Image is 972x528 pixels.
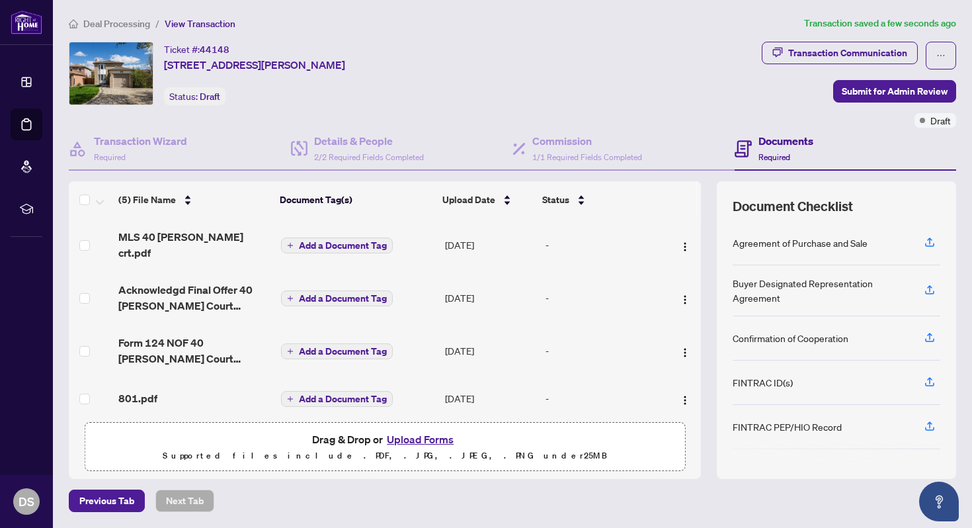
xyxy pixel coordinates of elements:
li: / [155,16,159,31]
th: Upload Date [437,181,537,218]
th: (5) File Name [113,181,274,218]
td: [DATE] [440,324,540,377]
span: [STREET_ADDRESS][PERSON_NAME] [164,57,345,73]
h4: Transaction Wizard [94,133,187,149]
img: Logo [680,242,690,252]
span: View Transaction [165,18,235,30]
button: Open asap [919,482,959,521]
button: Logo [674,388,696,409]
td: [DATE] [440,218,540,271]
button: Logo [674,234,696,255]
span: Required [94,152,126,162]
button: Add a Document Tag [281,238,393,253]
button: Add a Document Tag [281,390,393,408]
div: Transaction Communication [788,42,907,64]
span: Draft [930,113,951,128]
button: Add a Document Tag [281,391,393,407]
div: - [546,290,661,305]
th: Status [537,181,662,218]
span: plus [287,242,294,249]
button: Logo [674,340,696,361]
span: Submit for Admin Review [842,81,948,102]
h4: Documents [758,133,813,149]
button: Add a Document Tag [281,343,393,360]
img: Logo [680,347,690,358]
span: 1/1 Required Fields Completed [532,152,642,162]
div: Status: [164,87,225,105]
button: Add a Document Tag [281,237,393,254]
button: Submit for Admin Review [833,80,956,103]
button: Next Tab [155,490,214,512]
span: Add a Document Tag [299,294,387,303]
span: Status [542,193,569,207]
button: Logo [674,287,696,308]
span: 2/2 Required Fields Completed [314,152,424,162]
h4: Commission [532,133,642,149]
span: plus [287,348,294,355]
td: [DATE] [440,271,540,324]
img: Logo [680,395,690,406]
div: Agreement of Purchase and Sale [733,236,868,250]
span: DS [19,492,34,511]
div: Confirmation of Cooperation [733,331,848,345]
span: plus [287,295,294,302]
article: Transaction saved a few seconds ago [804,16,956,31]
span: Add a Document Tag [299,394,387,404]
button: Add a Document Tag [281,343,393,359]
span: home [69,19,78,28]
div: - [546,343,661,358]
span: Draft [200,91,220,103]
span: MLS 40 [PERSON_NAME] crt.pdf [118,229,270,261]
span: Add a Document Tag [299,241,387,250]
span: Document Checklist [733,197,853,216]
p: Supported files include .PDF, .JPG, .JPEG, .PNG under 25 MB [93,448,676,464]
div: - [546,238,661,252]
span: 44148 [200,44,229,56]
span: Drag & Drop or [312,431,458,448]
button: Upload Forms [383,431,458,448]
span: Required [758,152,790,162]
span: (5) File Name [118,193,176,207]
img: Logo [680,294,690,305]
span: plus [287,396,294,402]
div: Buyer Designated Representation Agreement [733,276,909,305]
span: 801.pdf [118,390,157,406]
div: - [546,391,661,406]
img: logo [11,10,42,34]
td: [DATE] [440,377,540,419]
span: Add a Document Tag [299,347,387,356]
span: Drag & Drop orUpload FormsSupported files include .PDF, .JPG, .JPEG, .PNG under25MB [85,423,684,472]
img: IMG-W12138300_1.jpg [69,42,153,105]
span: Previous Tab [79,490,134,511]
th: Document Tag(s) [274,181,438,218]
span: ellipsis [936,51,946,60]
h4: Details & People [314,133,424,149]
span: Acknowledgd Final Offer 40 [PERSON_NAME] Court New_[DATE] 11_35_54.pdf [118,282,270,314]
button: Add a Document Tag [281,290,393,307]
span: Form 124 NOF 40 [PERSON_NAME] Court compleeted.pdf [118,335,270,367]
div: Ticket #: [164,42,229,57]
button: Previous Tab [69,490,145,512]
button: Add a Document Tag [281,290,393,306]
span: Upload Date [442,193,495,207]
span: Deal Processing [83,18,150,30]
div: FINTRAC PEP/HIO Record [733,419,842,434]
button: Transaction Communication [762,42,918,64]
div: FINTRAC ID(s) [733,375,793,390]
